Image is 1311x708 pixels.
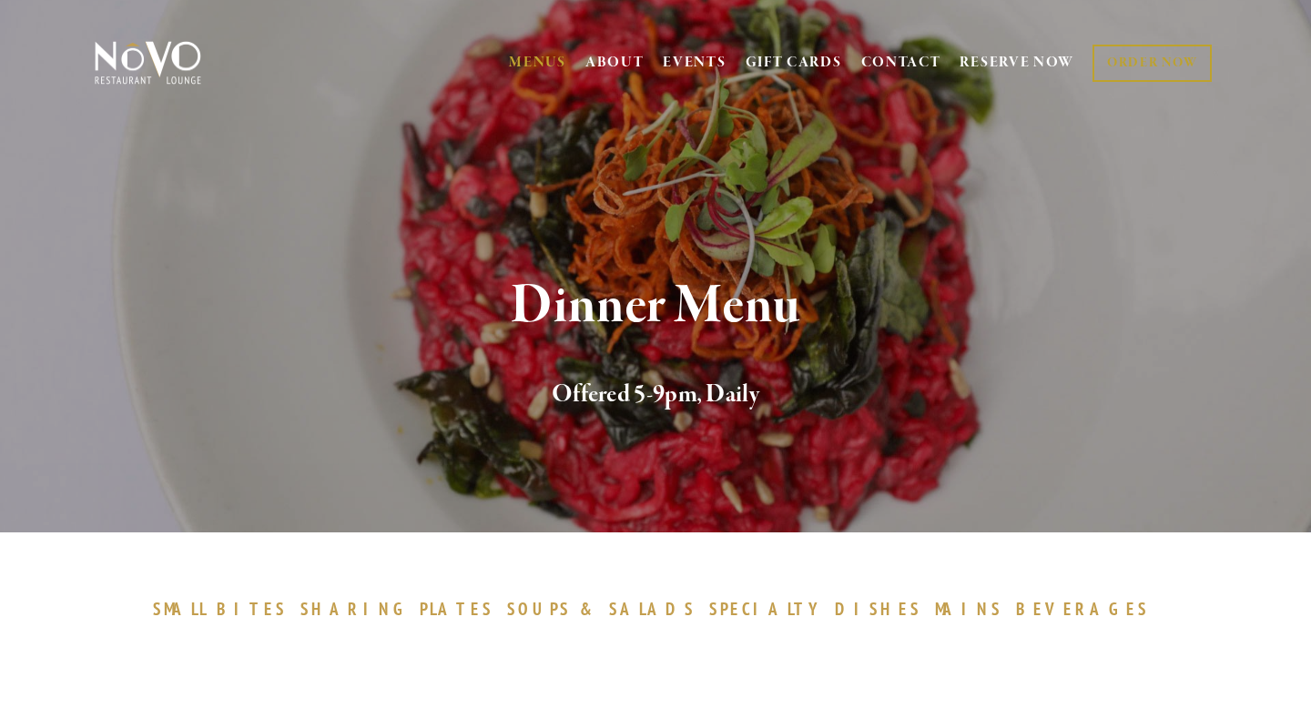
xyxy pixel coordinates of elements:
[935,598,1003,620] span: MAINS
[709,598,930,620] a: SPECIALTYDISHES
[580,598,600,620] span: &
[420,598,493,620] span: PLATES
[835,598,921,620] span: DISHES
[300,598,412,620] span: SHARING
[217,598,287,620] span: BITES
[125,277,1186,336] h1: Dinner Menu
[300,598,503,620] a: SHARINGPLATES
[663,54,726,72] a: EVENTS
[153,598,296,620] a: SMALLBITES
[153,598,208,620] span: SMALL
[509,54,566,72] a: MENUS
[746,46,842,80] a: GIFT CARDS
[709,598,826,620] span: SPECIALTY
[1092,45,1212,82] a: ORDER NOW
[1016,598,1158,620] a: BEVERAGES
[507,598,705,620] a: SOUPS&SALADS
[960,46,1074,80] a: RESERVE NOW
[585,54,645,72] a: ABOUT
[125,376,1186,414] h2: Offered 5-9pm, Daily
[861,46,941,80] a: CONTACT
[1016,598,1149,620] span: BEVERAGES
[507,598,571,620] span: SOUPS
[609,598,696,620] span: SALADS
[91,40,205,86] img: Novo Restaurant &amp; Lounge
[935,598,1012,620] a: MAINS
